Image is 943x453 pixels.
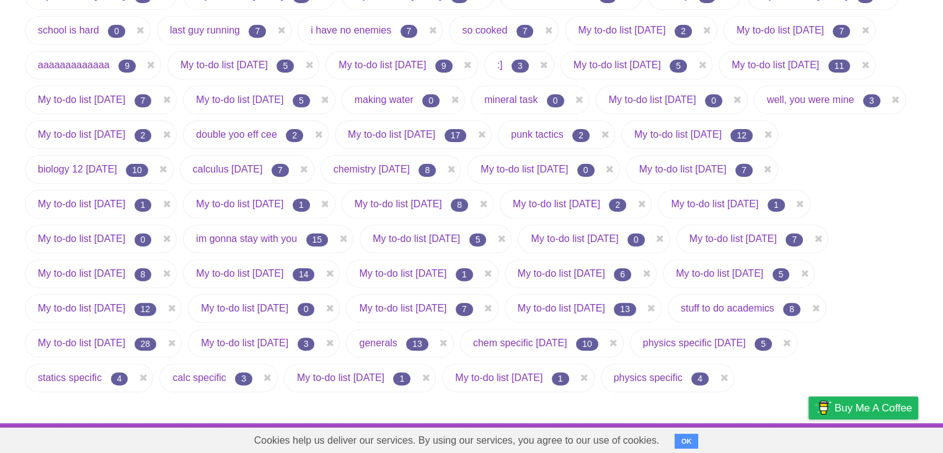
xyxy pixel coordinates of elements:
img: Buy me a coffee [815,397,831,418]
span: 7 [456,303,473,316]
a: mineral task [484,94,538,105]
span: 12 [730,129,753,142]
span: 9 [435,60,453,73]
a: chem specific [DATE] [473,338,567,348]
span: 15 [306,233,329,246]
a: so cooked [462,25,507,35]
span: 5 [469,233,487,246]
a: biology 12 [DATE] [38,164,117,174]
a: i have no enemies [311,25,391,35]
span: 0 [422,94,440,107]
span: Cookies help us deliver our services. By using our services, you agree to our use of cookies. [242,428,672,453]
a: My to-do list [DATE] [196,199,283,209]
span: 10 [126,164,148,177]
a: Privacy [792,426,825,450]
a: My to-do list [DATE] [180,60,268,70]
a: stuff to do academics [681,303,774,313]
a: My to-do list [DATE] [196,268,283,279]
span: 7 [272,164,289,177]
a: My to-do list [DATE] [518,303,605,313]
a: My to-do list [DATE] [38,303,125,313]
a: My to-do list [DATE] [38,199,125,209]
span: 13 [406,338,428,351]
span: 4 [691,372,709,385]
a: My to-do list [DATE] [297,372,384,383]
span: 4 [111,372,128,385]
span: 1 [456,268,473,281]
span: 8 [418,164,436,177]
a: My to-do list [DATE] [732,60,819,70]
a: My to-do list [DATE] [38,268,125,279]
span: 6 [614,268,631,281]
span: 2 [135,129,152,142]
span: 2 [286,129,303,142]
a: school is hard [38,25,99,35]
button: OK [675,434,699,449]
span: 7 [735,164,753,177]
span: 11 [828,60,851,73]
span: 9 [118,60,136,73]
a: My to-do list [DATE] [737,25,824,35]
a: My to-do list [DATE] [38,338,125,348]
span: 7 [786,233,803,246]
span: 8 [451,199,468,212]
a: im gonna stay with you [196,233,297,244]
a: My to-do list [DATE] [578,25,665,35]
span: 2 [609,199,626,212]
span: 7 [401,25,418,38]
a: My to-do list [DATE] [480,164,568,174]
a: My to-do list [DATE] [359,303,446,313]
a: My to-do list [DATE] [38,233,125,244]
span: 7 [135,94,152,107]
span: 0 [577,164,595,177]
span: 5 [277,60,294,73]
span: 17 [445,129,467,142]
a: Buy me a coffee [808,397,918,419]
a: My to-do list [DATE] [201,303,288,313]
a: making water [355,94,414,105]
a: Suggest a feature [840,426,918,450]
a: double yoo eff cee [196,129,277,140]
span: 3 [235,372,252,385]
span: 3 [298,338,315,351]
a: My to-do list [DATE] [639,164,727,174]
span: 12 [135,303,157,316]
a: chemistry [DATE] [334,164,410,174]
span: 13 [614,303,636,316]
a: My to-do list [DATE] [373,233,460,244]
a: Developers [684,426,735,450]
a: My to-do list [DATE] [689,233,777,244]
span: 5 [670,60,687,73]
span: 3 [863,94,880,107]
span: 28 [135,338,157,351]
a: My to-do list [DATE] [518,268,605,279]
span: 10 [576,338,598,351]
a: My to-do list [DATE] [455,372,542,383]
span: 0 [627,233,645,246]
span: 8 [783,303,800,316]
span: 1 [293,199,310,212]
a: My to-do list [DATE] [355,199,442,209]
span: 3 [511,60,529,73]
span: 0 [547,94,564,107]
a: My to-do list [DATE] [38,129,125,140]
a: aaaaaaaaaaaaa [38,60,110,70]
a: My to-do list [DATE] [196,94,283,105]
span: 0 [298,303,315,316]
a: well, you were mine [767,94,854,105]
a: My to-do list [DATE] [609,94,696,105]
span: 2 [572,129,590,142]
a: My to-do list [DATE] [634,129,722,140]
span: 7 [516,25,534,38]
a: My to-do list [DATE] [348,129,435,140]
span: 14 [293,268,315,281]
a: My to-do list [DATE] [676,268,763,279]
span: 5 [773,268,790,281]
a: calculus [DATE] [193,164,263,174]
a: calc specific [172,372,226,383]
span: 0 [135,233,152,246]
span: 0 [705,94,722,107]
a: My to-do list [DATE] [531,233,618,244]
a: About [644,426,670,450]
span: 0 [108,25,125,38]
